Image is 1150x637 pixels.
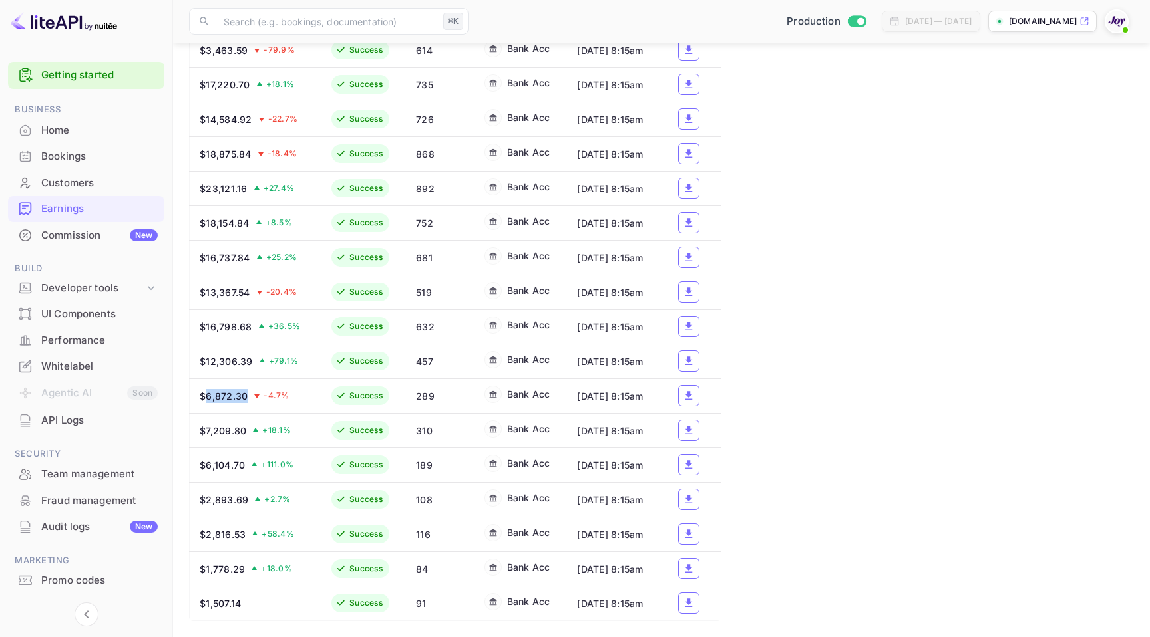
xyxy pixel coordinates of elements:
div: Home [8,118,164,144]
div: New [130,229,158,241]
div: Audit logsNew [8,514,164,540]
div: [DATE] 8:15am [577,389,649,403]
input: Search (e.g. bookings, documentation) [216,8,438,35]
div: 681 [416,251,463,265]
div: [DATE] 8:15am [577,320,649,334]
a: Getting started [41,68,158,83]
div: Performance [8,328,164,354]
div: $12,306.39 [200,354,253,368]
div: [DATE] 8:15am [577,562,649,576]
div: Success [349,320,383,332]
div: Success [349,493,383,505]
span: + 36.5 % [268,320,301,332]
div: Customers [8,170,164,196]
div: Bank Acc [507,387,550,401]
div: 735 [416,78,463,92]
span: Business [8,102,164,117]
div: 108 [416,493,463,507]
div: [DATE] 8:15am [577,182,649,195]
img: With Joy [1106,11,1127,32]
a: Performance [8,328,164,352]
div: $6,872.30 [200,389,248,403]
div: 519 [416,285,463,299]
div: $2,893.69 [200,493,248,507]
span: -4.7 % [264,390,289,402]
div: UI Components [41,307,158,322]
div: Success [349,390,383,402]
div: 632 [416,320,463,334]
div: Getting started [8,62,164,89]
div: Earnings [8,196,164,222]
span: + 18.1 % [266,78,295,90]
div: [DATE] 8:15am [577,147,649,161]
span: -18.4 % [268,148,297,160]
div: $23,121.16 [200,182,248,195]
div: Success [349,563,383,574]
img: LiteAPI logo [11,11,117,32]
div: $14,584.92 [200,112,252,126]
div: 752 [416,216,463,230]
div: $6,104.70 [200,458,245,472]
div: $1,778.29 [200,562,245,576]
span: -20.4 % [266,286,297,298]
div: [DATE] 8:15am [577,251,649,265]
div: Home [41,123,158,138]
span: Security [8,447,164,461]
div: Commission [41,228,158,243]
div: Promo codes [41,573,158,588]
div: Fraud management [8,488,164,514]
div: [DATE] 8:15am [577,216,649,230]
span: + 58.4 % [262,528,294,540]
a: Earnings [8,196,164,221]
div: Success [349,459,383,471]
div: [DATE] 8:15am [577,424,649,438]
div: Team management [8,461,164,487]
div: 614 [416,43,463,57]
div: $17,220.70 [200,78,250,92]
div: Team management [41,467,158,482]
a: Customers [8,170,164,195]
div: Bank Acc [507,525,550,539]
div: Developer tools [41,281,144,296]
div: Success [349,597,383,609]
div: Bookings [41,149,158,164]
div: Developer tools [8,277,164,300]
span: + 18.0 % [261,563,292,574]
span: + 27.4 % [264,182,295,194]
div: UI Components [8,301,164,327]
div: Success [349,528,383,540]
a: Team management [8,461,164,486]
a: Whitelabel [8,354,164,378]
span: + 18.1 % [262,424,291,436]
div: Customers [41,176,158,191]
div: Bookings [8,144,164,170]
div: $18,154.84 [200,216,250,230]
span: -22.7 % [268,113,298,125]
p: [DOMAIN_NAME] [1009,15,1077,27]
div: [DATE] 8:15am [577,493,649,507]
span: + 8.5 % [266,217,292,229]
span: Production [787,14,841,29]
div: 310 [416,424,463,438]
div: $16,798.68 [200,320,252,334]
div: Bank Acc [507,110,550,124]
span: + 79.1 % [269,355,299,367]
div: $18,875.84 [200,147,252,161]
div: [DATE] 8:15am [577,78,649,92]
div: Success [349,251,383,263]
div: Success [349,286,383,298]
div: Bank Acc [507,145,550,159]
div: [DATE] 8:15am [577,354,649,368]
div: API Logs [41,413,158,428]
div: Success [349,44,383,56]
div: Bank Acc [507,180,550,193]
div: Bank Acc [507,456,550,470]
a: Fraud management [8,488,164,513]
a: API Logs [8,408,164,432]
div: [DATE] 8:15am [577,458,649,472]
div: Success [349,217,383,229]
div: [DATE] — [DATE] [905,15,972,27]
div: Promo codes [8,568,164,594]
div: Bank Acc [507,283,550,297]
div: 91 [416,596,463,610]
